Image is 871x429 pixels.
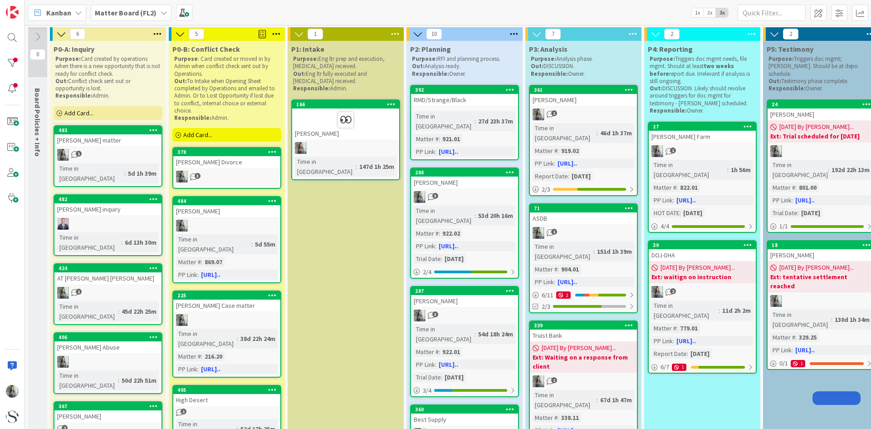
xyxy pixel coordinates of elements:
[530,330,637,341] div: Truist Bank
[475,211,476,221] span: :
[729,165,753,175] div: 1h 56m
[551,229,557,235] span: 1
[177,292,280,299] div: 225
[534,322,637,329] div: 339
[173,314,280,326] div: LG
[559,264,581,274] div: 904.01
[530,108,637,120] div: LG
[799,208,822,218] div: [DATE]
[534,87,637,93] div: 361
[678,323,700,333] div: 779.01
[54,203,161,215] div: [PERSON_NAME] inquiry
[533,264,558,274] div: Matter #
[173,291,280,311] div: 225[PERSON_NAME] Case matter
[59,334,161,340] div: 406
[653,242,756,248] div: 30
[795,196,815,204] a: [URL]..
[593,247,595,256] span: :
[530,86,637,106] div: 361[PERSON_NAME]
[598,128,634,138] div: 46d 1h 37m
[649,123,756,131] div: 27
[795,346,815,354] a: [URL]..
[95,8,157,17] b: Matter Board (FL2)
[54,126,161,134] div: 483
[57,163,124,183] div: Time in [GEOGRAPHIC_DATA]
[672,364,686,371] div: 1
[559,146,581,156] div: 919.02
[201,351,202,361] span: :
[296,101,399,108] div: 166
[357,162,396,172] div: 147d 1h 25m
[558,278,577,286] a: [URL]..
[59,127,161,133] div: 483
[439,347,440,357] span: :
[651,286,663,298] img: LG
[542,343,616,353] span: [DATE] By [PERSON_NAME]...
[554,158,555,168] span: :
[121,237,122,247] span: :
[542,185,550,194] span: 2 / 3
[670,288,676,294] span: 2
[414,147,435,157] div: PP Link
[172,147,281,189] a: 378[PERSON_NAME] DivorceLG
[414,191,426,203] img: LG
[828,165,829,175] span: :
[558,159,577,168] a: [URL]..
[653,123,756,130] div: 27
[770,182,795,192] div: Matter #
[173,205,280,217] div: [PERSON_NAME]
[770,295,782,307] img: LG
[64,109,93,117] span: Add Card...
[57,301,118,321] div: Time in [GEOGRAPHIC_DATA]
[173,148,280,156] div: 378
[57,149,69,161] img: LG
[791,360,805,367] div: 1
[54,333,161,353] div: 406[PERSON_NAME] Abuse
[201,365,220,373] a: [URL]..
[54,287,161,299] div: LG
[356,162,357,172] span: :
[649,249,756,261] div: DOJ-DHA
[411,94,518,106] div: RMD/Strange/Black
[411,266,518,278] div: 2/4
[118,375,119,385] span: :
[530,86,637,94] div: 361
[651,301,719,321] div: Time in [GEOGRAPHIC_DATA]
[770,345,792,355] div: PP Link
[551,110,557,116] span: 1
[201,271,220,279] a: [URL]..
[292,100,399,139] div: 166[PERSON_NAME]
[651,272,753,281] b: Ext: waitign on instruction
[119,375,159,385] div: 50d 22h 51m
[54,195,161,215] div: 482[PERSON_NAME] inquiry
[57,287,69,299] img: LG
[831,315,832,325] span: :
[202,257,225,267] div: 869.07
[442,372,466,382] div: [DATE]
[76,289,82,295] span: 1
[440,228,462,238] div: 922.02
[176,351,201,361] div: Matter #
[176,171,188,182] img: LG
[533,158,554,168] div: PP Link
[673,336,674,346] span: :
[176,257,201,267] div: Matter #
[238,334,278,344] div: 38d 22h 24m
[54,263,162,325] a: 424AT [PERSON_NAME] [PERSON_NAME]LGTime in [GEOGRAPHIC_DATA]:45d 22h 25m
[770,145,782,157] img: LG
[54,356,161,368] div: LG
[651,195,673,205] div: PP Link
[542,291,553,300] span: 6 / 11
[57,232,121,252] div: Time in [GEOGRAPHIC_DATA]
[122,237,159,247] div: 6d 13h 30m
[435,147,436,157] span: :
[798,208,799,218] span: :
[651,160,727,180] div: Time in [GEOGRAPHIC_DATA]
[792,195,793,205] span: :
[59,265,161,271] div: 424
[54,126,161,146] div: 483[PERSON_NAME] matter
[551,377,557,383] span: 1
[126,168,159,178] div: 5d 1h 39m
[414,228,439,238] div: Matter #
[651,145,663,157] img: LG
